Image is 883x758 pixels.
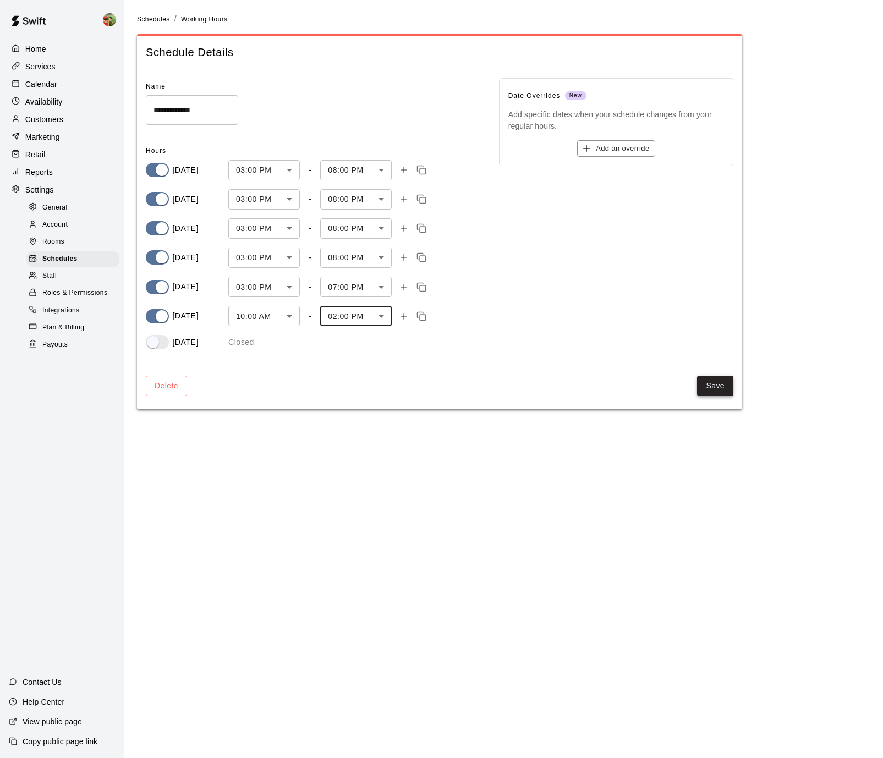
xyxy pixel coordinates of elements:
a: Marketing [9,129,115,145]
p: [DATE] [172,194,198,205]
a: Integrations [26,302,124,319]
p: Calendar [25,79,57,90]
div: Plan & Billing [26,320,119,336]
a: Settings [9,182,115,198]
button: Copy time [414,221,429,236]
p: Contact Us [23,677,62,688]
a: Staff [26,268,124,285]
button: Copy time [414,309,429,324]
div: Schedules [26,251,119,267]
a: Plan & Billing [26,319,124,336]
a: Rooms [26,234,124,251]
div: 08:00 PM [320,189,392,210]
div: - [309,223,311,233]
button: Copy time [414,250,429,265]
p: [DATE] [172,164,198,176]
p: Settings [25,184,54,195]
div: - [309,194,311,204]
div: Matthew Cotter [101,9,124,31]
div: 07:00 PM [320,277,392,297]
a: Availability [9,94,115,110]
span: Schedule Details [146,45,733,60]
span: Staff [42,271,57,282]
a: Customers [9,111,115,128]
button: Add an override [577,140,655,157]
div: Roles & Permissions [26,285,119,301]
button: Add time slot [396,191,412,207]
a: Schedules [137,14,170,23]
span: Account [42,219,68,230]
div: Services [9,58,115,75]
div: 03:00 PM [228,160,300,180]
p: Reports [25,167,53,178]
span: Schedules [42,254,78,265]
p: Marketing [25,131,60,142]
button: Add time slot [396,279,412,295]
div: 08:00 PM [320,160,392,180]
div: Staff [26,268,119,284]
div: 02:00 PM [320,306,392,326]
span: Integrations [42,305,80,316]
div: - [309,311,311,321]
p: Help Center [23,696,64,707]
button: Add time slot [396,309,412,324]
nav: breadcrumb [137,13,870,25]
button: Add time slot [396,250,412,265]
a: Reports [9,164,115,180]
p: Add specific dates when your schedule changes from your regular hours. [508,109,724,131]
p: [DATE] [172,337,198,348]
div: 08:00 PM [320,218,392,239]
button: Add time slot [396,221,412,236]
span: Name [146,83,166,90]
div: Home [9,41,115,57]
button: Copy time [414,279,429,295]
a: Account [26,216,124,233]
div: - [309,252,311,262]
p: Closed [228,337,254,348]
span: Roles & Permissions [42,288,107,299]
p: [DATE] [172,281,198,293]
p: Home [25,43,46,54]
div: - [309,165,311,175]
div: Account [26,217,119,233]
p: Copy public page link [23,736,97,747]
li: / [174,13,177,25]
p: Availability [25,96,63,107]
span: Date Overrides [508,87,724,105]
p: [DATE] [172,223,198,234]
span: Plan & Billing [42,322,84,333]
button: Delete [146,376,187,396]
a: Retail [9,146,115,163]
a: Schedules [26,251,124,268]
div: 03:00 PM [228,277,300,297]
a: Calendar [9,76,115,92]
span: Payouts [42,339,68,350]
div: 10:00 AM [228,306,300,326]
span: Schedules [137,15,170,23]
p: [DATE] [172,310,198,322]
a: General [26,199,124,216]
div: 03:00 PM [228,189,300,210]
div: General [26,200,119,216]
div: Rooms [26,234,119,250]
p: Services [25,61,56,72]
button: Add time slot [396,162,412,178]
span: New [565,89,586,103]
a: Roles & Permissions [26,285,124,302]
img: Matthew Cotter [103,13,116,26]
div: Payouts [26,337,119,353]
button: Copy time [414,191,429,207]
span: Hours [146,147,166,155]
p: Retail [25,149,46,160]
div: 08:00 PM [320,248,392,268]
button: Save [697,376,733,396]
span: Rooms [42,237,64,248]
p: Customers [25,114,63,125]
